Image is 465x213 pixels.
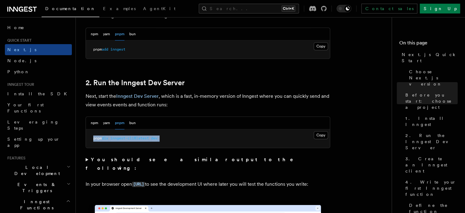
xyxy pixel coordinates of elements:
span: Setting up your app [7,137,60,148]
a: 4. Write your first Inngest function [403,177,458,200]
a: Inngest Dev Server [116,93,159,99]
summary: You should see a similar output to the following: [86,155,330,173]
a: Contact sales [361,4,417,13]
span: Node.js [7,58,36,63]
span: Next.js [7,47,36,52]
span: Leveraging Steps [7,120,59,131]
a: 3. Create an Inngest client [403,153,458,177]
button: pnpm [115,28,124,40]
span: Quick start [5,38,31,43]
button: yarn [103,28,110,40]
a: 2. Run the Inngest Dev Server [86,78,185,87]
a: [URL] [132,181,145,187]
button: yarn [103,117,110,129]
button: Copy [314,42,328,50]
span: Your first Functions [7,102,44,113]
span: Inngest tour [5,82,34,87]
span: Next.js Quick Start [402,51,458,64]
span: 1. Install Inngest [405,115,458,127]
strong: You should see a similar output to the following: [86,157,302,171]
a: Choose Next.js version [407,66,458,89]
a: Install the SDK [5,88,72,99]
a: Sign Up [420,4,460,13]
a: Home [5,22,72,33]
button: Events & Triggers [5,179,72,196]
kbd: Ctrl+K [282,6,295,12]
span: 4. Write your first Inngest function [405,179,458,197]
span: Choose Next.js version [409,69,458,87]
a: Documentation [42,2,99,17]
h4: On this page [399,39,458,49]
span: AgentKit [143,6,175,11]
a: Python [5,66,72,77]
button: pnpm [115,117,124,129]
button: Search...Ctrl+K [199,4,299,13]
p: Next, start the , which is a fast, in-memory version of Inngest where you can quickly send and vi... [86,92,330,109]
span: Examples [103,6,136,11]
span: Inngest Functions [5,199,66,211]
span: Python [7,69,30,74]
button: Local Development [5,162,72,179]
span: pnpm [93,136,102,140]
span: add [102,47,108,51]
a: AgentKit [139,2,179,17]
span: Local Development [5,164,67,177]
span: inngest [110,47,125,51]
span: Home [7,25,24,31]
span: Features [5,156,25,161]
span: dev [151,136,157,140]
span: Install the SDK [7,91,71,96]
span: Before you start: choose a project [405,92,458,110]
a: 2. Run the Inngest Dev Server [403,130,458,153]
a: Examples [99,2,139,17]
a: Node.js [5,55,72,66]
button: bun [129,117,136,129]
span: 3. Create an Inngest client [405,156,458,174]
span: Events & Triggers [5,181,67,194]
a: Your first Functions [5,99,72,116]
p: In your browser open to see the development UI where later you will test the functions you write: [86,180,330,189]
a: Setting up your app [5,134,72,151]
span: pnpm [93,47,102,51]
button: Copy [314,131,328,139]
button: Toggle dark mode [337,5,351,12]
button: bun [129,28,136,40]
span: 2. Run the Inngest Dev Server [405,132,458,151]
a: 1. Install Inngest [403,113,458,130]
a: Next.js [5,44,72,55]
span: dlx [102,136,108,140]
a: Before you start: choose a project [403,89,458,113]
button: npm [91,117,98,129]
a: Leveraging Steps [5,116,72,134]
button: npm [91,28,98,40]
span: Documentation [45,6,96,11]
span: inngest-cli@latest [110,136,149,140]
a: Next.js Quick Start [399,49,458,66]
